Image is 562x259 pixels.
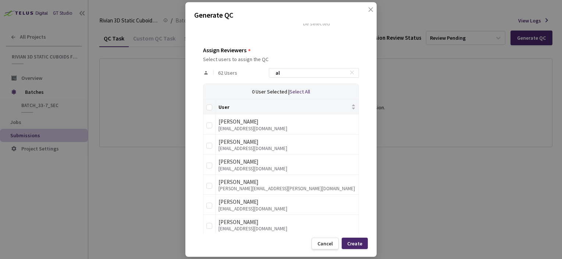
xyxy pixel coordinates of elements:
div: [EMAIL_ADDRESS][DOMAIN_NAME] [218,206,356,212]
div: [EMAIL_ADDRESS][DOMAIN_NAME] [218,166,356,171]
button: Close [360,7,372,18]
div: [PERSON_NAME] [218,138,356,146]
div: [PERSON_NAME] [218,117,356,126]
div: [PERSON_NAME] [218,198,356,206]
input: Search [271,68,349,77]
span: 0 User Selected | [252,88,289,95]
span: 62 Users [218,70,237,76]
div: Assign Reviewers [203,47,246,53]
div: [PERSON_NAME][EMAIL_ADDRESS][PERSON_NAME][DOMAIN_NAME] [218,186,356,191]
div: [PERSON_NAME] [218,157,356,166]
div: [PERSON_NAME] [218,178,356,187]
span: Select All [289,88,310,95]
th: User [216,100,359,114]
div: [EMAIL_ADDRESS][DOMAIN_NAME] [218,126,356,131]
div: [EMAIL_ADDRESS][DOMAIN_NAME] [218,226,356,231]
span: close [368,7,374,27]
div: [EMAIL_ADDRESS][DOMAIN_NAME] [218,146,356,151]
div: Select users to assign the QC [203,56,359,62]
span: User [218,104,350,110]
div: Cancel [317,241,333,246]
div: Create [347,241,362,246]
div: [PERSON_NAME] [218,218,356,227]
p: Generate QC [194,10,368,21]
